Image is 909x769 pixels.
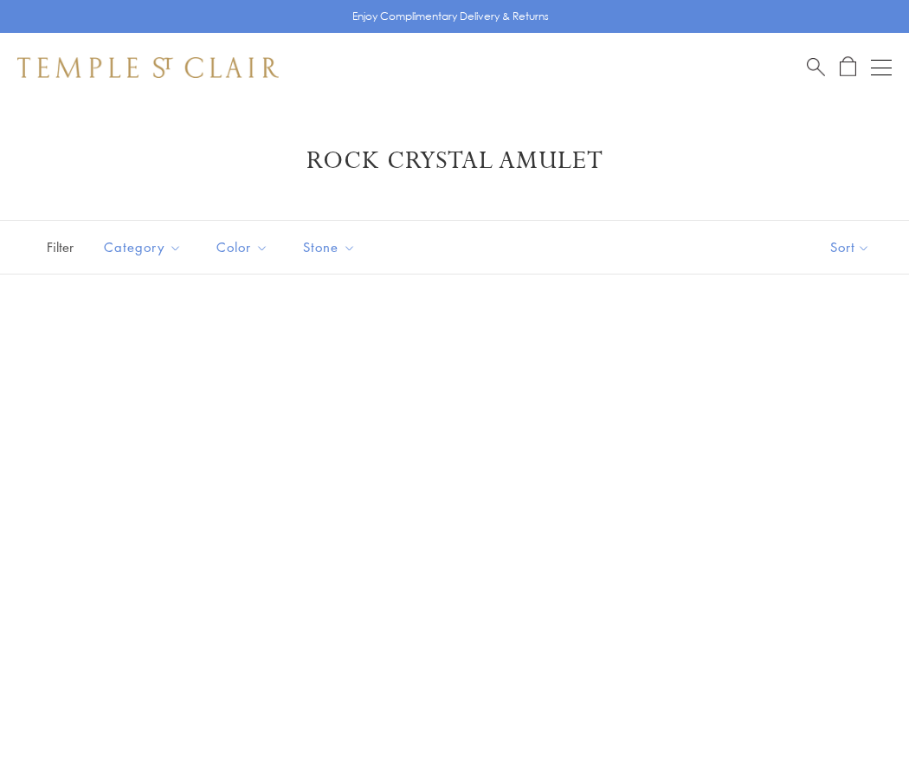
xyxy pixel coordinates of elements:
[871,57,892,78] button: Open navigation
[95,236,195,258] span: Category
[203,228,281,267] button: Color
[840,56,856,78] a: Open Shopping Bag
[208,236,281,258] span: Color
[17,57,279,78] img: Temple St. Clair
[91,228,195,267] button: Category
[807,56,825,78] a: Search
[352,8,549,25] p: Enjoy Complimentary Delivery & Returns
[43,145,866,177] h1: Rock Crystal Amulet
[290,228,369,267] button: Stone
[294,236,369,258] span: Stone
[791,221,909,274] button: Show sort by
